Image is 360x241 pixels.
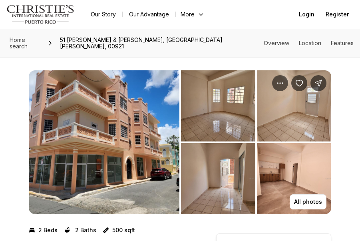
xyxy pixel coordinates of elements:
[29,70,179,214] li: 1 of 8
[294,6,319,22] button: Login
[6,5,75,24] img: logo
[291,75,307,91] button: Save Property: 51 PILAR & BRAUMBAUGH
[176,9,209,20] button: More
[290,194,326,209] button: All photos
[326,11,349,18] span: Register
[294,199,322,205] p: All photos
[84,9,122,20] a: Our Story
[257,70,331,141] button: View image gallery
[112,227,135,233] p: 500 sqft
[29,70,331,214] div: Listing Photos
[257,143,331,214] button: View image gallery
[57,34,264,53] span: 51 [PERSON_NAME] & [PERSON_NAME], [GEOGRAPHIC_DATA][PERSON_NAME], 00921
[75,227,96,233] p: 2 Baths
[10,36,28,50] span: Home search
[321,6,354,22] button: Register
[264,40,289,46] a: Skip to: Overview
[29,70,179,214] button: View image gallery
[123,9,175,20] a: Our Advantage
[299,40,321,46] a: Skip to: Location
[331,40,354,46] a: Skip to: Features
[310,75,326,91] button: Share Property: 51 PILAR & BRAUMBAUGH
[38,227,58,233] p: 2 Beds
[272,75,288,91] button: Property options
[264,40,354,46] nav: Page section menu
[181,143,255,214] button: View image gallery
[299,11,314,18] span: Login
[181,70,255,141] button: View image gallery
[181,70,332,214] li: 2 of 8
[6,34,44,53] a: Home search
